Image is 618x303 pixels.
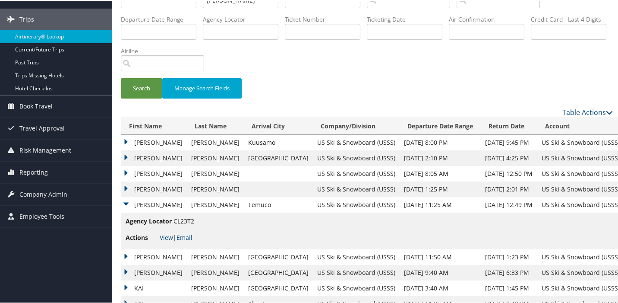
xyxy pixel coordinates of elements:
td: Temuco [244,196,313,212]
td: US Ski & Snowboard (USSS) [313,196,400,212]
label: Ticket Number [285,14,367,23]
td: [DATE] 12:50 PM [481,165,537,181]
td: [PERSON_NAME] [121,196,187,212]
span: Book Travel [19,95,53,116]
td: [PERSON_NAME] [187,249,244,264]
button: Search [121,77,162,98]
td: [PERSON_NAME] [121,134,187,150]
td: [GEOGRAPHIC_DATA] [244,280,313,295]
span: Travel Approval [19,117,65,138]
td: [DATE] 8:05 AM [400,165,481,181]
td: US Ski & Snowboard (USSS) [313,165,400,181]
td: [GEOGRAPHIC_DATA] [244,249,313,264]
td: [DATE] 2:10 PM [400,150,481,165]
span: Reporting [19,161,48,182]
span: Employee Tools [19,205,64,226]
span: Agency Locator [126,216,172,225]
td: [DATE] 1:25 PM [400,181,481,196]
td: US Ski & Snowboard (USSS) [313,264,400,280]
th: Arrival City: activate to sort column ascending [244,117,313,134]
a: Table Actions [562,107,613,116]
label: Ticketing Date [367,14,449,23]
td: [DATE] 9:40 AM [400,264,481,280]
a: View [160,233,173,241]
td: [PERSON_NAME] [121,181,187,196]
td: [DATE] 2:01 PM [481,181,537,196]
span: CL23T2 [173,216,194,224]
th: First Name: activate to sort column ascending [121,117,187,134]
td: [DATE] 1:23 PM [481,249,537,264]
th: Last Name: activate to sort column ascending [187,117,244,134]
td: [PERSON_NAME] [187,134,244,150]
label: Air Confirmation [449,14,531,23]
td: [PERSON_NAME] [187,150,244,165]
td: [DATE] 12:49 PM [481,196,537,212]
td: [PERSON_NAME] [121,150,187,165]
label: Airline [121,46,211,54]
td: [DATE] 8:00 PM [400,134,481,150]
td: KAI [121,280,187,295]
td: [DATE] 11:25 AM [400,196,481,212]
td: [PERSON_NAME] [121,165,187,181]
td: [PERSON_NAME] [187,165,244,181]
td: [PERSON_NAME] [187,280,244,295]
td: [DATE] 1:45 PM [481,280,537,295]
td: [PERSON_NAME] [187,181,244,196]
th: Departure Date Range: activate to sort column ascending [400,117,481,134]
span: Company Admin [19,183,67,204]
span: Actions [126,232,158,242]
span: | [160,233,192,241]
td: US Ski & Snowboard (USSS) [313,150,400,165]
td: [DATE] 9:45 PM [481,134,537,150]
td: [DATE] 6:33 PM [481,264,537,280]
td: US Ski & Snowboard (USSS) [313,280,400,295]
td: US Ski & Snowboard (USSS) [313,134,400,150]
th: Company/Division [313,117,400,134]
td: [PERSON_NAME] [121,264,187,280]
a: Email [177,233,192,241]
td: Kuusamo [244,134,313,150]
td: [DATE] 11:50 AM [400,249,481,264]
span: Risk Management [19,139,71,160]
td: US Ski & Snowboard (USSS) [313,249,400,264]
td: [DATE] 4:25 PM [481,150,537,165]
td: [GEOGRAPHIC_DATA] [244,264,313,280]
td: [PERSON_NAME] [121,249,187,264]
label: Agency Locator [203,14,285,23]
td: [PERSON_NAME] [187,196,244,212]
td: [GEOGRAPHIC_DATA] [244,150,313,165]
td: [DATE] 3:40 AM [400,280,481,295]
button: Manage Search Fields [162,77,242,98]
label: Credit Card - Last 4 Digits [531,14,613,23]
td: [PERSON_NAME] [187,264,244,280]
td: US Ski & Snowboard (USSS) [313,181,400,196]
th: Return Date: activate to sort column ascending [481,117,537,134]
span: Trips [19,8,34,29]
label: Departure Date Range [121,14,203,23]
